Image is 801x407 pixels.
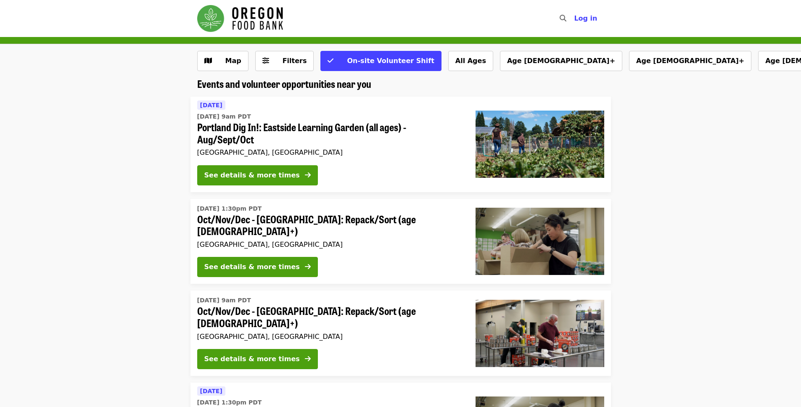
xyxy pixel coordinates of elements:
time: [DATE] 1:30pm PDT [197,398,262,407]
span: [DATE] [200,102,222,108]
span: Oct/Nov/Dec - [GEOGRAPHIC_DATA]: Repack/Sort (age [DEMOGRAPHIC_DATA]+) [197,213,462,238]
span: Map [225,57,241,65]
div: [GEOGRAPHIC_DATA], [GEOGRAPHIC_DATA] [197,148,462,156]
img: Oct/Nov/Dec - Portland: Repack/Sort (age 16+) organized by Oregon Food Bank [476,300,604,367]
i: check icon [328,57,333,65]
span: Portland Dig In!: Eastside Learning Garden (all ages) - Aug/Sept/Oct [197,121,462,145]
time: [DATE] 1:30pm PDT [197,204,262,213]
i: arrow-right icon [305,171,311,179]
input: Search [571,8,578,29]
button: Age [DEMOGRAPHIC_DATA]+ [500,51,622,71]
button: All Ages [448,51,493,71]
button: Filters (0 selected) [255,51,314,71]
button: On-site Volunteer Shift [320,51,441,71]
div: See details & more times [204,354,300,364]
time: [DATE] 9am PDT [197,296,251,305]
img: Oct/Nov/Dec - Portland: Repack/Sort (age 8+) organized by Oregon Food Bank [476,208,604,275]
span: [DATE] [200,388,222,394]
button: Age [DEMOGRAPHIC_DATA]+ [629,51,751,71]
i: search icon [560,14,566,22]
a: See details for "Oct/Nov/Dec - Portland: Repack/Sort (age 16+)" [190,291,611,376]
span: Oct/Nov/Dec - [GEOGRAPHIC_DATA]: Repack/Sort (age [DEMOGRAPHIC_DATA]+) [197,305,462,329]
div: [GEOGRAPHIC_DATA], [GEOGRAPHIC_DATA] [197,333,462,341]
button: Log in [567,10,604,27]
i: arrow-right icon [305,355,311,363]
div: [GEOGRAPHIC_DATA], [GEOGRAPHIC_DATA] [197,240,462,248]
img: Portland Dig In!: Eastside Learning Garden (all ages) - Aug/Sept/Oct organized by Oregon Food Bank [476,111,604,178]
i: sliders-h icon [262,57,269,65]
span: On-site Volunteer Shift [347,57,434,65]
button: See details & more times [197,349,318,369]
button: See details & more times [197,257,318,277]
span: Log in [574,14,597,22]
a: See details for "Oct/Nov/Dec - Portland: Repack/Sort (age 8+)" [190,199,611,284]
i: map icon [204,57,212,65]
div: See details & more times [204,170,300,180]
i: arrow-right icon [305,263,311,271]
img: Oregon Food Bank - Home [197,5,283,32]
time: [DATE] 9am PDT [197,112,251,121]
span: Filters [283,57,307,65]
div: See details & more times [204,262,300,272]
a: See details for "Portland Dig In!: Eastside Learning Garden (all ages) - Aug/Sept/Oct" [190,97,611,192]
span: Events and volunteer opportunities near you [197,76,371,91]
button: Show map view [197,51,248,71]
button: See details & more times [197,165,318,185]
